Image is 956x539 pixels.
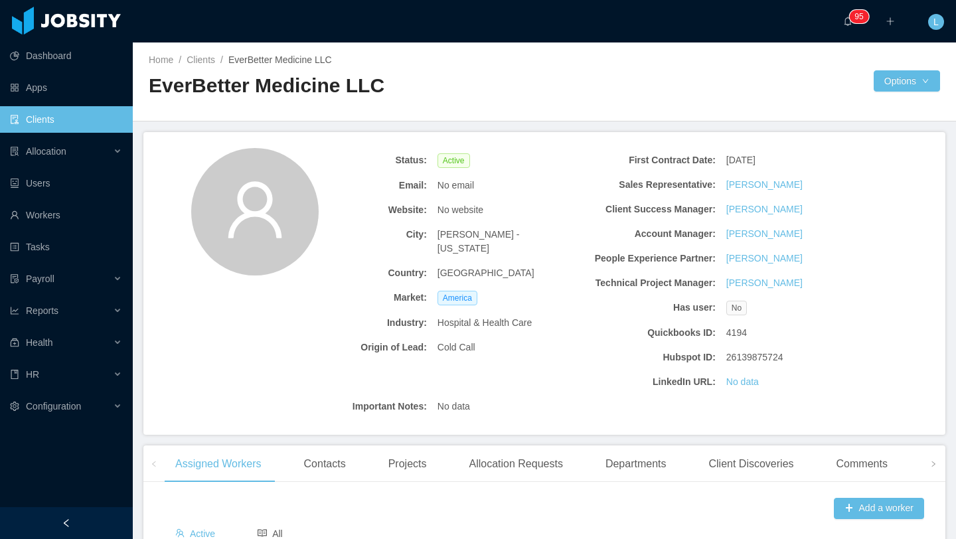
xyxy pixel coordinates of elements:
div: Contacts [293,445,357,483]
span: No data [438,400,470,414]
span: Payroll [26,273,54,284]
div: Departments [595,445,677,483]
a: icon: robotUsers [10,170,122,196]
b: Website: [293,203,427,217]
b: First Contract Date: [582,153,716,167]
span: Active [175,528,215,539]
a: [PERSON_NAME] [726,227,803,241]
div: [DATE] [721,148,866,173]
span: Reports [26,305,58,316]
b: Important Notes: [293,400,427,414]
b: Market: [293,291,427,305]
a: Home [149,54,173,65]
a: icon: profileTasks [10,234,122,260]
b: Email: [293,179,427,193]
div: Projects [378,445,438,483]
b: Country: [293,266,427,280]
div: Comments [826,445,898,483]
span: No [726,301,747,315]
a: [PERSON_NAME] [726,202,803,216]
i: icon: user [223,178,287,242]
span: 4194 [726,326,747,340]
span: Health [26,337,52,348]
b: Quickbooks ID: [582,326,716,340]
span: L [933,14,939,30]
i: icon: line-chart [10,306,19,315]
button: Optionsicon: down [874,70,940,92]
a: [PERSON_NAME] [726,276,803,290]
p: 5 [859,10,864,23]
i: icon: plus [886,17,895,26]
i: icon: setting [10,402,19,411]
span: Allocation [26,146,66,157]
b: People Experience Partner: [582,252,716,266]
span: / [179,54,181,65]
a: Clients [187,54,215,65]
span: Cold Call [438,341,475,354]
i: icon: bell [843,17,852,26]
i: icon: left [151,461,157,467]
b: Hubspot ID: [582,350,716,364]
b: City: [293,228,427,242]
button: icon: plusAdd a worker [834,498,924,519]
span: HR [26,369,39,380]
a: icon: userWorkers [10,202,122,228]
i: icon: book [10,370,19,379]
span: No email [438,179,474,193]
sup: 95 [849,10,868,23]
b: LinkedIn URL: [582,375,716,389]
i: icon: read [258,528,267,538]
h2: EverBetter Medicine LLC [149,72,544,100]
span: All [258,528,283,539]
a: [PERSON_NAME] [726,252,803,266]
i: icon: right [930,461,937,467]
span: [GEOGRAPHIC_DATA] [438,266,534,280]
span: No website [438,203,483,217]
span: Active [438,153,470,168]
b: Industry: [293,316,427,330]
b: Client Success Manager: [582,202,716,216]
span: / [220,54,223,65]
a: [PERSON_NAME] [726,178,803,192]
i: icon: team [175,528,185,538]
div: Client Discoveries [698,445,804,483]
a: icon: auditClients [10,106,122,133]
a: icon: pie-chartDashboard [10,42,122,69]
b: Technical Project Manager: [582,276,716,290]
b: Status: [293,153,427,167]
b: Has user: [582,301,716,315]
span: EverBetter Medicine LLC [228,54,332,65]
b: Account Manager: [582,227,716,241]
a: icon: appstoreApps [10,74,122,101]
p: 9 [854,10,859,23]
span: Configuration [26,401,81,412]
b: Sales Representative: [582,178,716,192]
span: 26139875724 [726,350,783,364]
span: Hospital & Health Care [438,316,532,330]
div: Allocation Requests [458,445,573,483]
div: Assigned Workers [165,445,272,483]
span: [PERSON_NAME] - [US_STATE] [438,228,572,256]
i: icon: solution [10,147,19,156]
i: icon: medicine-box [10,338,19,347]
span: America [438,291,477,305]
i: icon: file-protect [10,274,19,283]
b: Origin of Lead: [293,341,427,354]
a: No data [726,375,759,389]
